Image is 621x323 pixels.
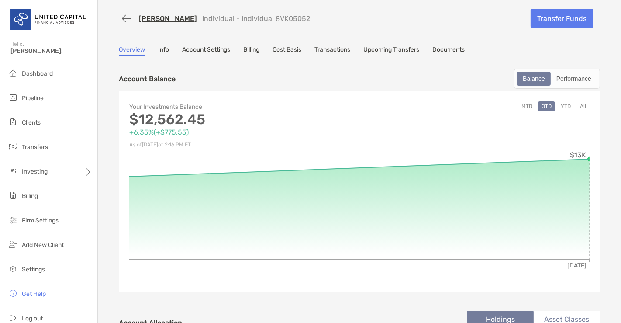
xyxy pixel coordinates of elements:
[567,262,586,269] tspan: [DATE]
[10,3,87,35] img: United Capital Logo
[8,141,18,152] img: transfers icon
[273,46,301,56] a: Cost Basis
[531,9,593,28] a: Transfer Funds
[22,315,43,322] span: Log out
[22,266,45,273] span: Settings
[518,73,550,85] div: Balance
[129,139,359,150] p: As of [DATE] at 2:16 PM ET
[576,101,590,111] button: All
[119,46,145,56] a: Overview
[557,101,574,111] button: YTD
[8,313,18,323] img: logout icon
[8,264,18,274] img: settings icon
[363,46,419,56] a: Upcoming Transfers
[8,68,18,78] img: dashboard icon
[139,14,197,23] a: [PERSON_NAME]
[129,114,359,125] p: $12,562.45
[182,46,230,56] a: Account Settings
[8,288,18,299] img: get-help icon
[432,46,465,56] a: Documents
[22,290,46,298] span: Get Help
[22,192,38,200] span: Billing
[8,215,18,225] img: firm-settings icon
[129,101,359,112] p: Your Investments Balance
[202,14,310,23] p: Individual - Individual 8VK05052
[518,101,536,111] button: MTD
[243,46,259,56] a: Billing
[8,190,18,201] img: billing icon
[158,46,169,56] a: Info
[129,127,359,138] p: +6.35% ( +$775.55 )
[22,168,48,175] span: Investing
[119,73,176,84] p: Account Balance
[570,151,586,159] tspan: $13K
[22,143,48,151] span: Transfers
[552,73,596,85] div: Performance
[22,119,41,126] span: Clients
[8,166,18,176] img: investing icon
[8,92,18,103] img: pipeline icon
[22,94,44,102] span: Pipeline
[22,70,53,77] span: Dashboard
[22,217,59,224] span: Firm Settings
[10,47,92,55] span: [PERSON_NAME]!
[314,46,350,56] a: Transactions
[8,239,18,250] img: add_new_client icon
[538,101,555,111] button: QTD
[8,117,18,127] img: clients icon
[22,241,64,249] span: Add New Client
[514,69,600,89] div: segmented control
